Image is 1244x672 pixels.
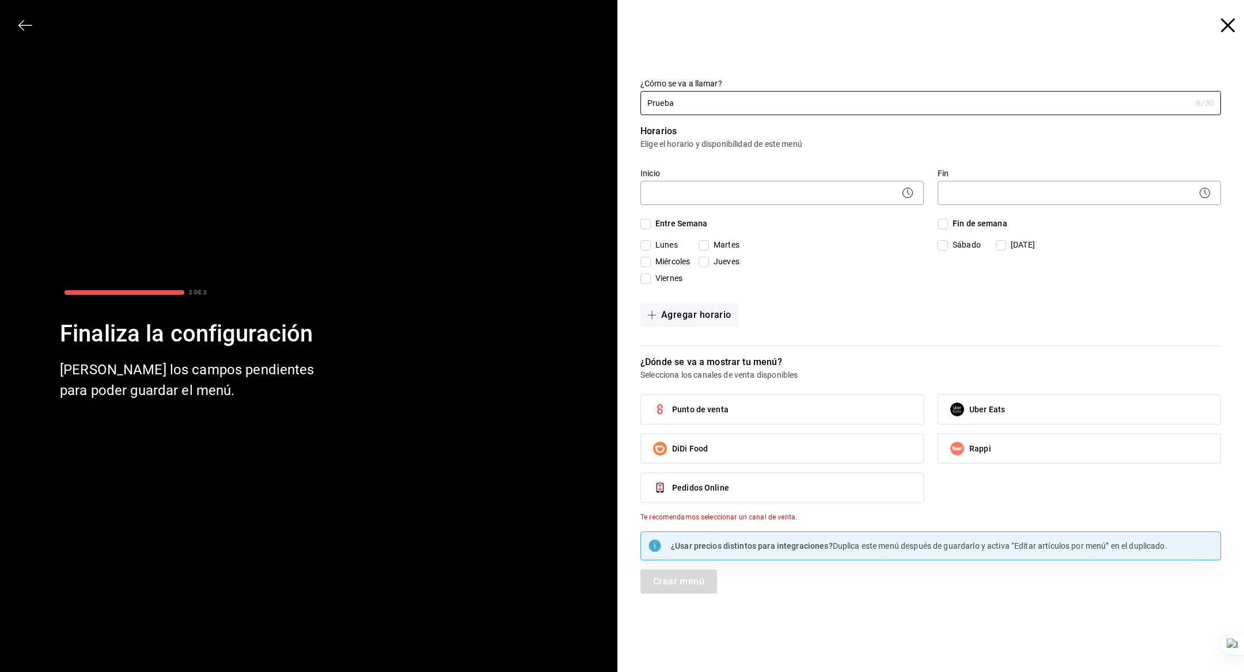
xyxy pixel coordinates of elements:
span: Viernes [651,272,682,284]
p: Selecciona los canales de venta disponibles [640,369,1221,381]
span: Miércoles [651,256,690,268]
span: Entre Semana [651,218,708,230]
label: Fin [938,169,1221,177]
span: DiDi Food [672,443,708,455]
span: Uber Eats [969,404,1005,416]
div: Finaliza la configuración [60,318,318,350]
span: Martes [709,239,739,251]
strong: ¿Usar precios distintos para integraciones? [671,541,833,550]
div: [PERSON_NAME] los campos pendientes para poder guardar el menú. [60,359,318,401]
span: Lunes [651,239,678,251]
span: Sábado [948,239,981,251]
label: ¿Cómo se va a llamar? [640,79,1221,87]
span: [DATE] [1006,239,1035,251]
button: Agregar horario [640,303,738,327]
p: ¿Dónde se va a mostrar tu menú? [640,355,1221,369]
span: Fin de semana [948,218,1007,230]
span: Pedidos Online [672,482,729,494]
label: Inicio [640,169,924,177]
p: Duplica este menú después de guardarlo y activa “Editar artículos por menú” en el duplicado. [671,540,1167,552]
div: Te recomendamos seleccionar un canal de venta. [640,512,1221,522]
p: Elige el horario y disponibilidad de este menú [640,138,1221,150]
div: 6 /30 [1196,97,1214,109]
p: Horarios [640,124,1221,138]
span: Rappi [969,443,991,455]
span: Jueves [709,256,739,268]
div: 2 DE 2 [189,288,207,297]
span: Punto de venta [672,404,729,416]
